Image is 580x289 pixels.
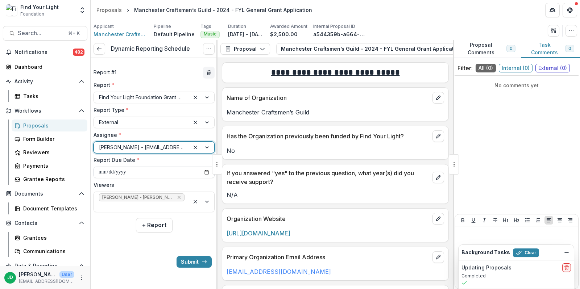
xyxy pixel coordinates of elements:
[227,253,430,261] p: Primary Organization Email Address
[94,81,210,89] label: Report
[228,23,246,30] p: Duration
[523,216,532,225] button: Bullet List
[23,175,82,183] div: Grantee Reports
[23,122,82,129] div: Proposals
[23,234,82,242] div: Grantees
[562,248,571,257] button: Dismiss
[154,23,171,30] p: Pipeline
[191,93,200,102] div: Clear selected options
[59,271,74,278] p: User
[512,216,521,225] button: Heading 2
[513,248,539,257] button: Clear
[469,216,478,225] button: Underline
[491,216,500,225] button: Strike
[12,90,87,102] a: Tasks
[432,213,444,225] button: edit
[136,218,173,233] button: + Report
[555,216,564,225] button: Align Center
[3,105,87,117] button: Open Workflows
[73,49,84,56] span: 482
[3,260,87,272] button: Open Data & Reporting
[18,30,64,37] span: Search...
[12,202,87,214] a: Document Templates
[510,46,512,51] span: 0
[94,30,148,38] a: Manchester Craftsmen’s Guild
[77,273,86,282] button: More
[12,245,87,257] a: Communications
[3,76,87,87] button: Open Activity
[6,4,17,16] img: Find Your Light
[521,40,580,58] button: Task Comments
[562,263,571,272] button: delete
[14,108,76,114] span: Workflows
[23,162,82,169] div: Payments
[96,6,122,14] div: Proposals
[227,146,444,155] p: No
[534,216,542,225] button: Ordered List
[3,46,87,58] button: Notifications482
[227,132,430,141] p: Has the Organization previously been funded by Find Your Light?
[77,3,87,17] button: Open entity switcher
[3,217,87,229] button: Open Contacts
[94,181,210,189] label: Viewers
[102,195,174,200] span: [PERSON_NAME] - [PERSON_NAME][EMAIL_ADDRESS][DOMAIN_NAME]
[227,268,331,275] a: [EMAIL_ADDRESS][DOMAIN_NAME]
[7,275,13,280] div: Jeffrey Dollinger
[461,250,510,256] h2: Background Tasks
[12,146,87,158] a: Reviewers
[432,172,444,183] button: edit
[545,3,560,17] button: Partners
[313,23,355,30] p: Internal Proposal ID
[203,67,215,78] button: delete
[459,216,467,225] button: Bold
[19,271,57,278] p: [PERSON_NAME]
[20,3,59,11] div: Find Your Light
[432,251,444,263] button: edit
[12,160,87,172] a: Payments
[535,64,570,72] span: External ( 0 )
[227,93,430,102] p: Name of Organization
[177,256,212,268] button: Submit
[12,120,87,131] a: Proposals
[23,148,82,156] div: Reviewers
[111,45,190,52] h3: Dynamic Reporting Schedule
[480,216,489,225] button: Italicize
[94,156,210,164] label: Report Due Date
[461,273,571,279] p: Completed
[476,64,496,72] span: All ( 0 )
[191,118,200,127] div: Clear selected options
[200,23,211,30] p: Tags
[313,30,368,38] p: a544359b-a664-462d-a5fb-e34a4f8dbe74
[457,64,473,72] p: Filter:
[3,188,87,200] button: Open Documents
[176,194,182,201] div: Remove Jeffrey Dollinger - jdollinger@fylf.org
[12,232,87,244] a: Grantees
[12,173,87,185] a: Grantee Reports
[23,205,82,212] div: Document Templates
[270,23,307,30] p: Awarded Amount
[457,81,576,89] p: No comments yet
[94,5,125,15] a: Proposals
[23,92,82,100] div: Tasks
[23,135,82,143] div: Form Builder
[94,5,315,15] nav: breadcrumb
[544,216,553,225] button: Align Left
[563,3,577,17] button: Get Help
[499,64,533,72] span: Internal ( 0 )
[228,30,264,38] p: [DATE] - [DATE]
[501,216,510,225] button: Heading 1
[94,106,210,114] label: Report Type
[453,40,521,58] button: Proposal Comments
[14,63,82,71] div: Dashboard
[23,247,82,255] div: Communications
[227,108,444,117] p: Manchester Craftsmen’s Guild
[461,265,511,271] h2: Updating Proposals
[227,169,430,186] p: If you answered "yes" to the previous question, what year(s) did you receive support?
[14,263,76,269] span: Data & Reporting
[566,216,575,225] button: Align Right
[191,197,200,206] div: Clear selected options
[67,29,81,37] div: ⌘ + K
[276,43,484,55] button: Manchester Craftsmen’s Guild - 2024 - FYL General Grant Application
[94,68,116,76] p: Report # 1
